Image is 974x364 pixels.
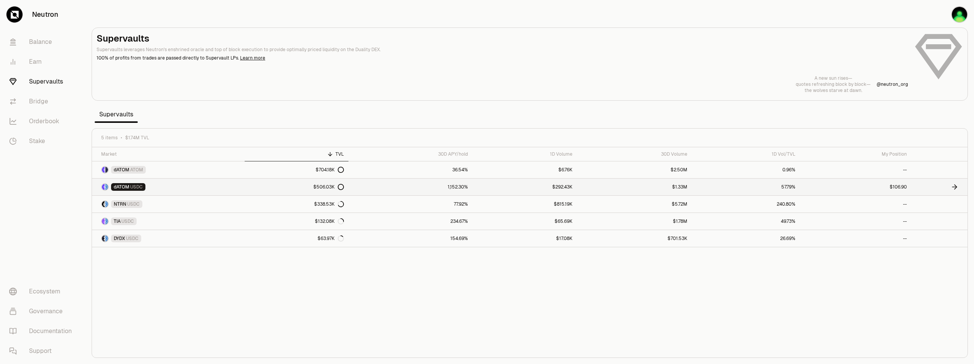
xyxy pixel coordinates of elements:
a: $132.08K [245,213,348,230]
span: dATOM [114,184,129,190]
div: $63.97K [318,235,344,242]
img: NTRN Logo [102,201,105,207]
a: $292.43K [472,179,577,195]
div: 1D Vol/TVL [697,151,795,157]
a: Bridge [3,92,82,111]
a: @neutron_org [877,81,908,87]
p: quotes refreshing block by block— [796,81,871,87]
a: Balance [3,32,82,52]
img: USDC Logo [105,235,108,242]
span: USDC [126,235,139,242]
a: Supervaults [3,72,82,92]
a: 49.73% [692,213,800,230]
img: dATOM Logo [102,167,105,173]
a: dATOM LogoUSDC LogodATOMUSDC [92,179,245,195]
span: 5 items [101,135,118,141]
a: 36.54% [348,161,472,178]
a: $1.33M [577,179,692,195]
h2: Supervaults [97,32,908,45]
div: My Position [805,151,907,157]
a: 154.69% [348,230,472,247]
a: 57.79% [692,179,800,195]
span: ATOM [130,167,143,173]
span: DYDX [114,235,125,242]
span: $1.74M TVL [125,135,149,141]
a: 234.67% [348,213,472,230]
a: Support [3,341,82,361]
a: $5.72M [577,196,692,213]
div: Market [101,151,240,157]
a: 1,152.30% [348,179,472,195]
a: $701.53K [577,230,692,247]
span: TIA [114,218,121,224]
img: USDC Logo [105,218,108,224]
a: Earn [3,52,82,72]
div: 1D Volume [477,151,573,157]
div: $704.18K [316,167,344,173]
a: 77.92% [348,196,472,213]
img: ATOM Logo [105,167,108,173]
a: Ecosystem [3,282,82,301]
img: USDC Logo [105,201,108,207]
a: $506.03K [245,179,348,195]
img: New_Original [951,6,968,23]
p: @ neutron_org [877,81,908,87]
a: $2.50M [577,161,692,178]
span: NTRN [114,201,126,207]
span: dATOM [114,167,129,173]
a: A new sun rises—quotes refreshing block by block—the wolves starve at dawn. [796,75,871,93]
p: the wolves starve at dawn. [796,87,871,93]
div: $132.08K [315,218,344,224]
div: 30D APY/hold [353,151,468,157]
img: dATOM Logo [102,184,105,190]
p: Supervaults leverages Neutron's enshrined oracle and top of block execution to provide optimally ... [97,46,908,53]
a: $63.97K [245,230,348,247]
a: Governance [3,301,82,321]
img: DYDX Logo [102,235,105,242]
a: -- [800,161,912,178]
a: $17.08K [472,230,577,247]
a: $338.53K [245,196,348,213]
span: USDC [121,218,134,224]
p: A new sun rises— [796,75,871,81]
a: DYDX LogoUSDC LogoDYDXUSDC [92,230,245,247]
a: Documentation [3,321,82,341]
a: 0.96% [692,161,800,178]
img: TIA Logo [102,218,105,224]
span: USDC [127,201,140,207]
a: NTRN LogoUSDC LogoNTRNUSDC [92,196,245,213]
div: 30D Volume [582,151,687,157]
a: 26.69% [692,230,800,247]
p: 100% of profits from trades are passed directly to Supervault LPs. [97,55,908,61]
span: Supervaults [95,107,138,122]
a: $1.78M [577,213,692,230]
a: Learn more [240,55,265,61]
a: Stake [3,131,82,151]
a: TIA LogoUSDC LogoTIAUSDC [92,213,245,230]
div: TVL [249,151,344,157]
a: 240.80% [692,196,800,213]
a: dATOM LogoATOM LogodATOMATOM [92,161,245,178]
a: -- [800,230,912,247]
div: $506.03K [313,184,344,190]
a: -- [800,196,912,213]
img: USDC Logo [105,184,108,190]
a: $106.90 [800,179,912,195]
div: $338.53K [314,201,344,207]
a: $815.19K [472,196,577,213]
a: $65.69K [472,213,577,230]
a: -- [800,213,912,230]
span: USDC [130,184,143,190]
a: $6.76K [472,161,577,178]
a: Orderbook [3,111,82,131]
a: $704.18K [245,161,348,178]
